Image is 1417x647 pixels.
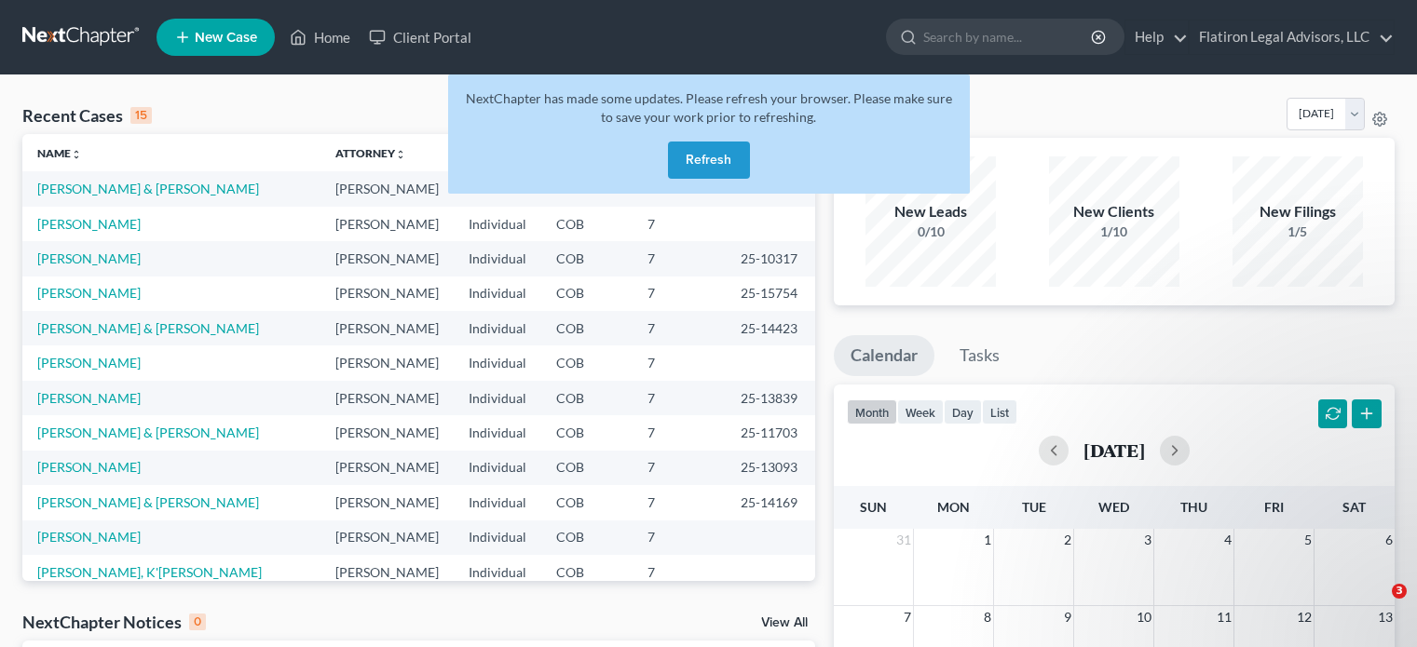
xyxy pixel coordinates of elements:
td: COB [541,451,633,485]
div: Recent Cases [22,104,152,127]
td: 7 [633,276,726,311]
span: 1 [982,529,993,551]
td: 25-14423 [726,311,815,345]
a: [PERSON_NAME] [37,459,141,475]
span: Sun [860,499,887,515]
td: [PERSON_NAME] [320,171,454,206]
td: Individual [454,381,541,415]
span: 11 [1215,606,1233,628]
span: 3 [1392,584,1407,599]
td: 7 [633,345,726,380]
td: Individual [454,345,541,380]
button: month [847,399,897,425]
span: 7 [902,606,913,628]
td: COB [541,345,633,380]
a: [PERSON_NAME] & [PERSON_NAME] [37,181,259,196]
span: 12 [1295,606,1314,628]
td: Individual [454,451,541,485]
td: Individual [454,485,541,519]
td: 25-14169 [726,485,815,519]
div: New Leads [865,201,996,222]
button: Refresh [668,142,750,179]
td: COB [541,415,633,450]
a: [PERSON_NAME] [37,529,141,545]
span: 10 [1135,606,1153,628]
td: Individual [454,555,541,589]
td: [PERSON_NAME] [320,207,454,241]
td: 7 [633,311,726,345]
div: 0/10 [865,222,996,241]
td: [PERSON_NAME] [320,311,454,345]
a: [PERSON_NAME] & [PERSON_NAME] [37,494,259,510]
a: View All [761,616,808,629]
td: 25-10317 [726,241,815,276]
td: [PERSON_NAME] [320,276,454,311]
button: list [982,399,1017,425]
span: 8 [982,606,993,628]
a: Home [280,20,360,54]
td: COB [541,311,633,345]
a: [PERSON_NAME], K'[PERSON_NAME] [37,564,262,580]
div: 1/5 [1233,222,1363,241]
td: [PERSON_NAME] [320,485,454,519]
a: [PERSON_NAME] [37,355,141,371]
td: [PERSON_NAME] [320,415,454,450]
i: unfold_more [71,149,82,160]
div: 1/10 [1049,222,1179,241]
button: week [897,399,944,425]
a: [PERSON_NAME] & [PERSON_NAME] [37,425,259,440]
td: 7 [633,451,726,485]
a: Attorneyunfold_more [335,146,406,160]
a: [PERSON_NAME] [37,216,141,232]
div: New Clients [1049,201,1179,222]
a: [PERSON_NAME] [37,390,141,406]
td: 7 [633,381,726,415]
td: Individual [454,241,541,276]
td: [PERSON_NAME] [320,345,454,380]
span: 9 [1062,606,1073,628]
a: Help [1125,20,1188,54]
td: Individual [454,207,541,241]
td: COB [541,485,633,519]
td: 25-15754 [726,276,815,311]
td: 25-13839 [726,381,815,415]
a: [PERSON_NAME] [37,250,141,266]
td: 7 [633,555,726,589]
td: [PERSON_NAME] [320,520,454,555]
a: [PERSON_NAME] [37,285,141,301]
div: 0 [189,613,206,630]
span: 31 [894,529,913,551]
td: 7 [633,485,726,519]
td: COB [541,555,633,589]
div: NextChapter Notices [22,611,206,633]
td: COB [541,241,633,276]
td: Individual [454,276,541,311]
td: Individual [454,415,541,450]
td: 7 [633,241,726,276]
td: COB [541,207,633,241]
span: New Case [195,31,257,45]
a: Nameunfold_more [37,146,82,160]
div: New Filings [1233,201,1363,222]
a: Flatiron Legal Advisors, LLC [1190,20,1394,54]
td: [PERSON_NAME] [320,451,454,485]
a: [PERSON_NAME] & [PERSON_NAME] [37,320,259,336]
td: 7 [633,415,726,450]
div: 15 [130,107,152,124]
td: Individual [454,311,541,345]
button: day [944,399,982,425]
td: 25-11703 [726,415,815,450]
span: Tue [1022,499,1046,515]
h2: [DATE] [1083,440,1145,460]
td: COB [541,520,633,555]
iframe: Intercom live chat [1354,584,1398,628]
i: unfold_more [395,149,406,160]
span: Mon [937,499,970,515]
td: [PERSON_NAME] [320,241,454,276]
a: Tasks [943,335,1016,376]
a: Client Portal [360,20,481,54]
td: COB [541,381,633,415]
td: 25-13093 [726,451,815,485]
input: Search by name... [923,20,1094,54]
td: [PERSON_NAME] [320,555,454,589]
